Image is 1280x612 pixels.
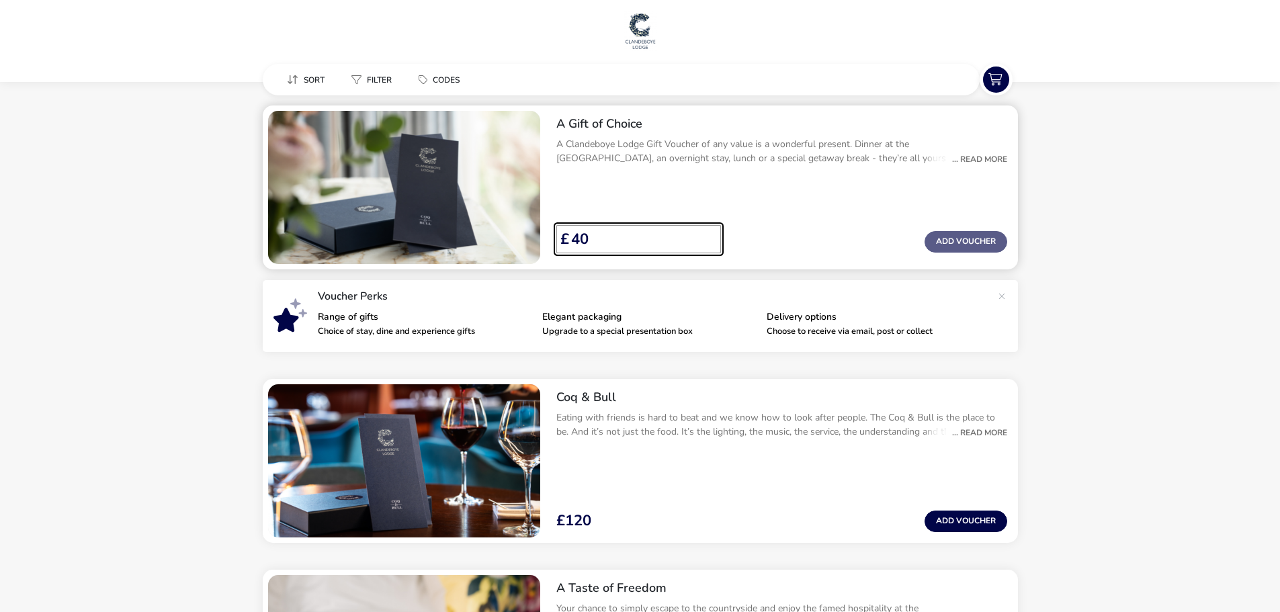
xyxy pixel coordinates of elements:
[556,410,1007,439] p: Eating with friends is hard to beat and we know how to look after people. The Coq & Bull is the p...
[560,232,569,247] span: £
[767,312,980,322] p: Delivery options
[556,511,591,531] div: £120
[268,111,540,264] swiper-slide: 1 / 1
[318,327,531,336] p: Choice of stay, dine and experience gifts
[556,580,1007,596] h2: A Taste of Freedom
[276,70,341,89] naf-pibe-menu-bar-item: Sort
[341,70,408,89] naf-pibe-menu-bar-item: Filter
[408,70,476,89] naf-pibe-menu-bar-item: Codes
[433,75,460,85] span: Codes
[542,327,756,336] p: Upgrade to a special presentation box
[556,390,1007,405] h2: Coq & Bull
[276,70,335,89] button: Sort
[945,427,1007,439] div: ... Read More
[408,70,470,89] button: Codes
[925,231,1007,253] button: Add Voucher
[304,75,325,85] span: Sort
[945,153,1007,165] div: ... Read More
[569,225,710,253] input: Voucher Price
[556,116,1007,132] h2: A Gift of Choice
[767,327,980,336] p: Choose to receive via email, post or collect
[318,312,531,322] p: Range of gifts
[925,511,1007,532] button: Add Voucher
[341,70,402,89] button: Filter
[542,312,756,322] p: Elegant packaging
[556,137,1007,165] p: A Clandeboye Lodge Gift Voucher of any value is a wonderful present. Dinner at the [GEOGRAPHIC_DA...
[367,75,392,85] span: Filter
[318,291,991,302] p: Voucher Perks
[268,384,540,537] swiper-slide: 1 / 1
[624,11,657,51] img: Main Website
